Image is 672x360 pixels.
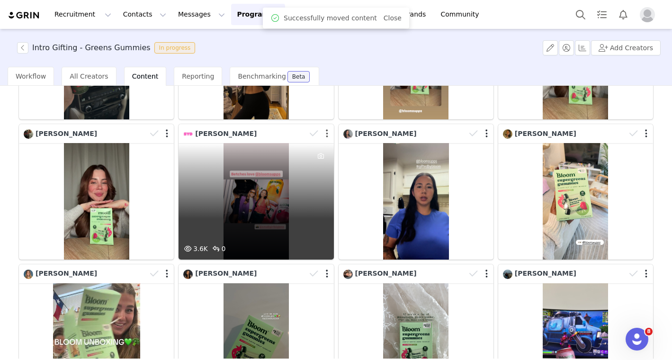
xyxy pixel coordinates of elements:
[384,14,402,22] a: Close
[195,130,257,137] span: [PERSON_NAME]
[32,42,151,54] h3: Intro Gifting - Greens Gummies
[117,4,172,25] button: Contacts
[238,72,286,80] span: Benchmarking
[8,11,41,20] img: grin logo
[570,4,591,25] button: Search
[338,4,396,25] button: Reporting
[645,328,653,335] span: 8
[210,245,226,252] span: 0
[591,40,661,55] button: Add Creators
[36,130,97,137] span: [PERSON_NAME]
[591,4,612,25] a: Tasks
[503,129,512,139] img: b302d040-bdc7-4fc8-a5b6-a58fa60dbc8a.jpg
[70,72,108,80] span: All Creators
[36,270,97,277] span: [PERSON_NAME]
[195,270,257,277] span: [PERSON_NAME]
[182,72,214,80] span: Reporting
[343,270,353,279] img: d4b8043f-c7e2-4394-8d6c-510a510873c7.jpg
[634,7,664,22] button: Profile
[172,4,231,25] button: Messages
[49,4,117,25] button: Recruitment
[292,74,305,80] div: Beta
[515,270,576,277] span: [PERSON_NAME]
[17,42,199,54] span: [object Object]
[24,129,33,139] img: 6c26cdb5-3a22-4acb-afc5-a4ed7e5b2da7.jpg
[284,13,377,23] span: Successfully moved content
[24,270,33,279] img: daa00142-f522-4e6e-83b2-c7e7a8c6464b.jpg
[397,4,434,25] a: Brands
[355,270,417,277] span: [PERSON_NAME]
[182,245,208,252] span: 3.6K
[231,4,285,25] button: Program
[503,270,512,279] img: c2a14e7c-5af9-4a41-8444-c63a825f0e47.jpg
[613,4,634,25] button: Notifications
[154,42,196,54] span: In progress
[286,4,337,25] button: Content
[435,4,489,25] a: Community
[640,7,655,22] img: placeholder-profile.jpg
[132,72,159,80] span: Content
[16,72,46,80] span: Workflow
[183,129,193,139] img: 1816b8fe-21ca-4382-9876-1d2793de0eae.jpg
[515,130,576,137] span: [PERSON_NAME]
[343,129,353,139] img: bc26d060-eec0-4a9d-a8f3-842493c349b8.jpg
[355,130,417,137] span: [PERSON_NAME]
[183,270,193,279] img: f713e66a-f0d6-4bed-9af7-dffda552e03d.jpg
[626,328,648,351] iframe: Intercom live chat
